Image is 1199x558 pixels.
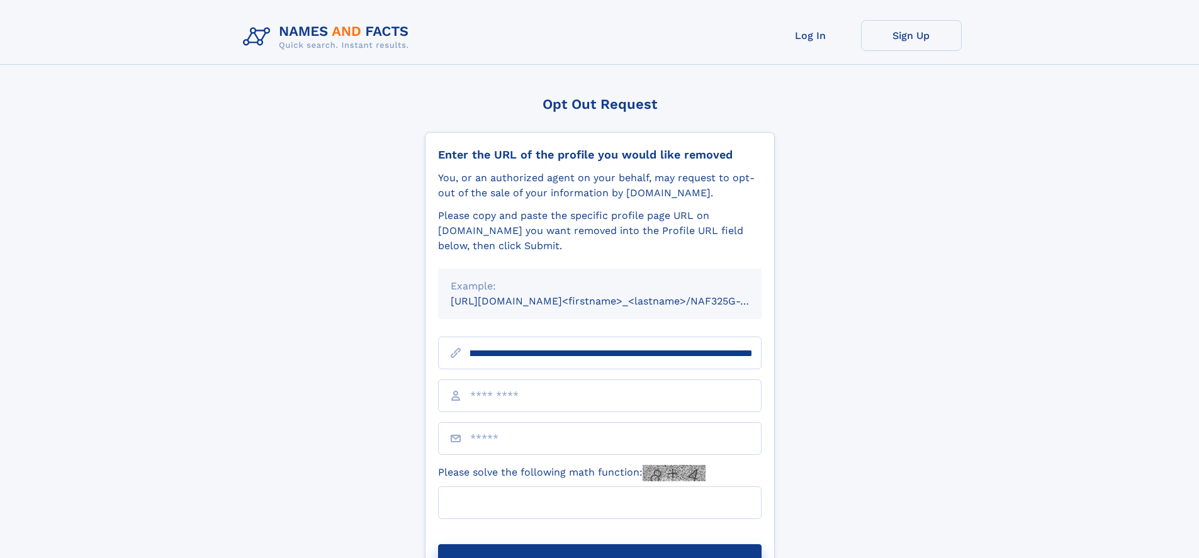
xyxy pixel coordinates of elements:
[451,295,785,307] small: [URL][DOMAIN_NAME]<firstname>_<lastname>/NAF325G-xxxxxxxx
[438,465,706,481] label: Please solve the following math function:
[451,279,749,294] div: Example:
[425,96,775,112] div: Opt Out Request
[760,20,861,51] a: Log In
[438,148,762,162] div: Enter the URL of the profile you would like removed
[861,20,962,51] a: Sign Up
[438,170,762,201] div: You, or an authorized agent on your behalf, may request to opt-out of the sale of your informatio...
[238,20,419,54] img: Logo Names and Facts
[438,208,762,254] div: Please copy and paste the specific profile page URL on [DOMAIN_NAME] you want removed into the Pr...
